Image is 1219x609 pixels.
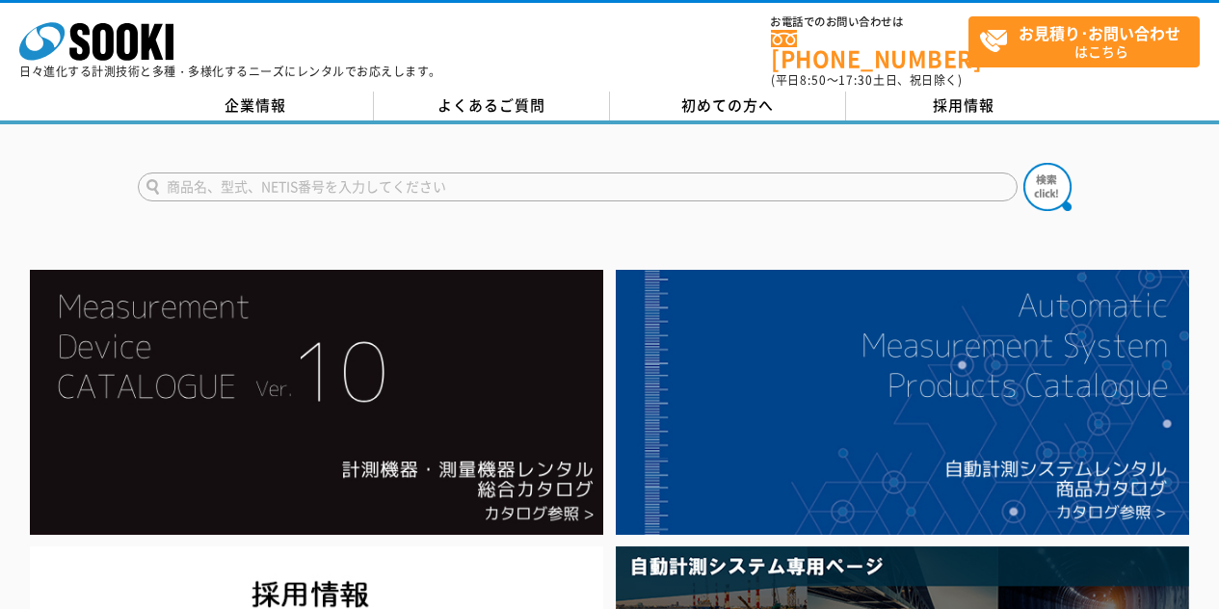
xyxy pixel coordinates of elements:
span: (平日 ～ 土日、祝日除く) [771,71,962,89]
a: 採用情報 [846,92,1082,120]
span: はこちら [979,17,1199,66]
span: 8:50 [800,71,827,89]
span: お電話でのお問い合わせは [771,16,968,28]
a: 初めての方へ [610,92,846,120]
img: btn_search.png [1023,163,1072,211]
span: 17:30 [838,71,873,89]
a: お見積り･お問い合わせはこちら [968,16,1200,67]
span: 初めての方へ [681,94,774,116]
img: Catalog Ver10 [30,270,603,535]
a: よくあるご質問 [374,92,610,120]
p: 日々進化する計測技術と多種・多様化するニーズにレンタルでお応えします。 [19,66,441,77]
img: 自動計測システムカタログ [616,270,1189,535]
input: 商品名、型式、NETIS番号を入力してください [138,172,1018,201]
strong: お見積り･お問い合わせ [1019,21,1180,44]
a: 企業情報 [138,92,374,120]
a: [PHONE_NUMBER] [771,30,968,69]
